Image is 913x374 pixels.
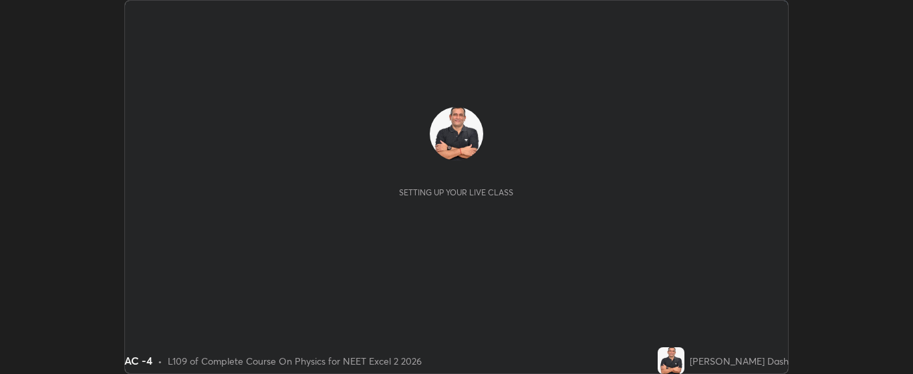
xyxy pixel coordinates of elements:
img: 40a4c14bf14b432182435424e0d0387d.jpg [658,347,684,374]
div: Setting up your live class [399,187,513,197]
img: 40a4c14bf14b432182435424e0d0387d.jpg [430,107,483,161]
div: • [158,354,162,368]
div: AC -4 [124,353,152,369]
div: [PERSON_NAME] Dash [690,354,789,368]
div: L109 of Complete Course On Physics for NEET Excel 2 2026 [168,354,422,368]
